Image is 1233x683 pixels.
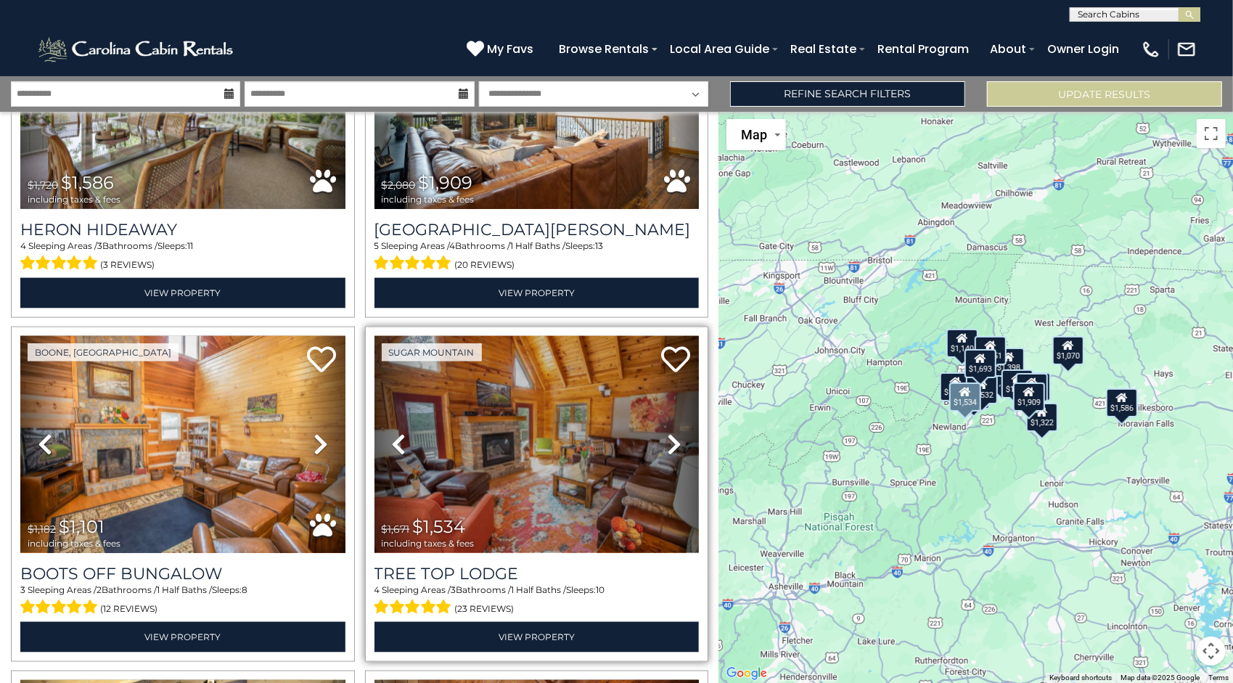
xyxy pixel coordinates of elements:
span: 11 [187,240,193,251]
a: Open this area in Google Maps (opens a new window) [723,664,771,683]
span: including taxes & fees [28,195,120,204]
span: including taxes & fees [28,539,120,548]
a: View Property [374,622,700,652]
span: $1,534 [413,516,466,537]
a: Browse Rentals [552,36,656,62]
div: $1,482 [940,372,972,401]
span: 8 [242,584,247,595]
span: $1,182 [28,523,56,536]
div: $1,532 [966,375,998,404]
div: Sleeping Areas / Bathrooms / Sleeps: [374,240,700,274]
button: Map camera controls [1197,637,1226,666]
span: 4 [374,584,380,595]
a: Add to favorites [661,345,690,376]
img: thumbnail_163275099.jpeg [374,336,700,554]
a: Tree Top Lodge [374,564,700,584]
a: Local Area Guide [663,36,777,62]
div: $1,693 [964,348,996,377]
a: Real Estate [783,36,864,62]
a: Boots Off Bungalow [20,564,345,584]
a: Add to favorites [308,345,337,376]
span: 3 [451,584,456,595]
span: 1 Half Baths / [512,584,567,595]
div: $1,658 [1016,373,1048,402]
div: $1,328 [1019,372,1051,401]
a: My Favs [467,40,537,59]
span: $1,909 [419,172,473,193]
a: View Property [374,278,700,308]
span: 1 Half Baths / [511,240,566,251]
div: $1,322 [1026,402,1058,431]
span: 3 [20,584,25,595]
img: Google [723,664,771,683]
button: Change map style [726,119,786,150]
a: Boone, [GEOGRAPHIC_DATA] [28,343,179,361]
span: Map [741,127,767,142]
a: View Property [20,278,345,308]
span: (23 reviews) [454,600,514,618]
span: 2 [97,584,102,595]
a: [GEOGRAPHIC_DATA][PERSON_NAME] [374,220,700,240]
span: (3 reviews) [101,255,155,274]
button: Update Results [987,81,1222,107]
div: $1,070 [1052,336,1084,365]
a: Sugar Mountain [382,343,482,361]
span: including taxes & fees [382,539,475,548]
a: Heron Hideaway [20,220,345,240]
span: 4 [20,240,26,251]
span: (12 reviews) [101,600,158,618]
button: Keyboard shortcuts [1049,673,1112,683]
img: thumbnail_163265795.jpeg [20,336,345,554]
div: $1,132 [1001,369,1033,398]
span: $1,101 [59,516,105,537]
span: Map data ©2025 Google [1121,674,1200,682]
img: mail-regular-white.png [1176,39,1197,60]
div: Sleeping Areas / Bathrooms / Sleeps: [374,584,700,618]
div: Sleeping Areas / Bathrooms / Sleeps: [20,240,345,274]
a: View Property [20,622,345,652]
span: 3 [97,240,102,251]
h3: Mountain Laurel Lodge [374,220,700,240]
div: $1,151 [975,336,1007,365]
div: $1,909 [1013,382,1045,411]
div: Sleeping Areas / Bathrooms / Sleeps: [20,584,345,618]
span: $1,671 [382,523,410,536]
div: $1,586 [1106,388,1138,417]
div: $1,398 [993,348,1025,377]
span: 5 [374,240,380,251]
button: Toggle fullscreen view [1197,119,1226,148]
a: Terms [1208,674,1229,682]
a: Rental Program [870,36,976,62]
a: Refine Search Filters [730,81,965,107]
span: including taxes & fees [382,195,475,204]
div: $1,140 [946,329,978,358]
span: $2,080 [382,179,416,192]
span: 13 [596,240,604,251]
span: $1,720 [28,179,58,192]
div: $1,534 [949,382,981,411]
a: About [983,36,1033,62]
img: phone-regular-white.png [1141,39,1161,60]
img: White-1-2.png [36,35,237,64]
span: (20 reviews) [454,255,515,274]
a: Owner Login [1040,36,1126,62]
span: 10 [597,584,605,595]
span: 4 [450,240,456,251]
span: My Favs [487,40,533,58]
span: $1,586 [61,172,114,193]
span: 1 Half Baths / [157,584,212,595]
